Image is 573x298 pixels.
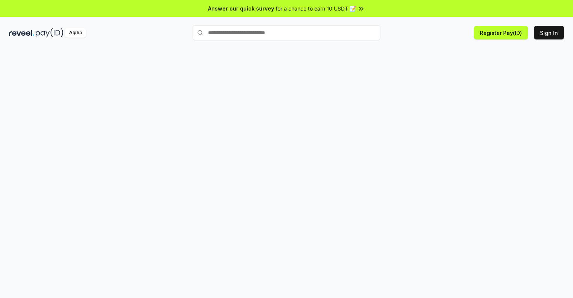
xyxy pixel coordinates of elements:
[65,28,86,38] div: Alpha
[208,5,274,12] span: Answer our quick survey
[36,28,63,38] img: pay_id
[276,5,356,12] span: for a chance to earn 10 USDT 📝
[534,26,564,39] button: Sign In
[474,26,528,39] button: Register Pay(ID)
[9,28,34,38] img: reveel_dark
